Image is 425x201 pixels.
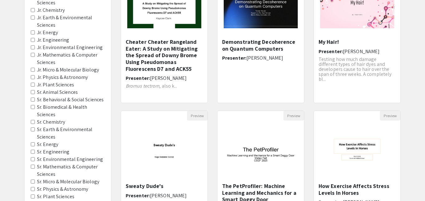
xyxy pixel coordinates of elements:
label: Jr. Micro & Molecular Biology [37,66,99,74]
span: [PERSON_NAME] [343,48,380,55]
label: Jr. Energy [37,29,58,36]
label: Sr. Engineering [37,148,70,156]
h5: My Hair! [319,39,396,45]
label: Jr. Plant Sciences [37,81,74,89]
h6: Presenter: [126,75,203,81]
label: Jr. Earth & Environmental Sciences [37,14,105,29]
label: Sr. Animal Sciences [37,89,78,96]
img: <p>Sweaty Dude's</p> [121,125,208,179]
label: Sr. Plant Sciences [37,193,74,200]
label: Sr. Energy [37,141,58,148]
h6: Presenter: [319,48,396,54]
button: Preview [187,111,208,121]
label: Sr. Chemistry [37,118,65,126]
label: Sr. Micro & Molecular Biology [37,178,99,185]
span: [PERSON_NAME] [150,192,187,199]
p: , also k... [126,84,203,89]
span: [PERSON_NAME] [150,75,187,81]
label: Sr. Physics & Astronomy [37,185,88,193]
label: Jr. Mathematics & Computer Sciences [37,51,105,66]
label: Sr. Earth & Environmental Sciences [37,126,105,141]
p: Testing how much damage different types of hair dyes and developers cause to hair over the span o... [319,57,396,82]
h5: Demonstrating Decoherence on Quantum Computers [222,39,299,52]
button: Preview [283,111,304,121]
span: [PERSON_NAME] [246,55,283,61]
iframe: Chat [5,173,26,196]
h6: Presenter: [222,55,299,61]
h5: Sweaty Dude's [126,183,203,190]
img: <p>The PetProfiler: Machine Learning and Mechanics for a Smart Doggy Door</p> [217,125,304,179]
label: Sr. Biomedical & Health Sciences [37,103,105,118]
label: Jr. Physics & Astronomy [37,74,88,81]
label: Jr. Chemistry [37,7,65,14]
label: Jr. Environmental Engineering [37,44,103,51]
em: Bromus tectrom [126,83,159,89]
label: Sr. Mathematics & Computer Sciences [37,163,105,178]
label: Sr. Environmental Engineering [37,156,103,163]
button: Preview [380,111,400,121]
img: <p>How Exercise Affects Stress Levels In Horses</p> [319,121,395,183]
h5: How Exercise Affects Stress Levels In Horses [319,183,396,196]
h6: Presenter: [126,193,203,199]
h5: Cheater Cheater Rangeland Eater: A Study on Mitigating the Spread of Downy Brome Using Pseudomona... [126,39,203,72]
label: Sr. Behavioral & Social Sciences [37,96,104,103]
label: Jr. Engineering [37,36,69,44]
